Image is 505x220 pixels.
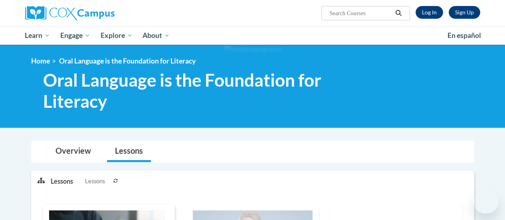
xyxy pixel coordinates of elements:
[48,141,99,162] a: Overview
[25,6,115,20] img: Cox Campus
[31,57,50,65] a: Home
[101,31,133,40] span: Explore
[329,8,392,18] input: Search Courses
[43,69,372,112] span: Oral Language is the Foundation for Literacy
[224,45,281,54] img: Section background
[449,6,480,19] a: Register
[392,8,404,18] button: Search
[59,57,196,65] span: Oral Language is the Foundation for Literacy
[143,31,170,40] span: About
[416,6,443,19] a: Log In
[60,31,90,40] span: Engage
[95,26,138,45] a: Explore
[25,6,169,20] a: Cox Campus
[20,26,55,45] a: Learn
[473,188,499,214] iframe: Button to launch messaging window
[25,31,50,40] span: Learn
[55,26,95,45] a: Engage
[107,141,151,162] a: Lessons
[19,26,486,45] div: Main menu
[85,177,105,186] span: Lessons
[137,26,175,45] a: About
[442,27,486,44] a: En español
[448,31,481,40] span: En español
[51,177,73,186] p: Lessons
